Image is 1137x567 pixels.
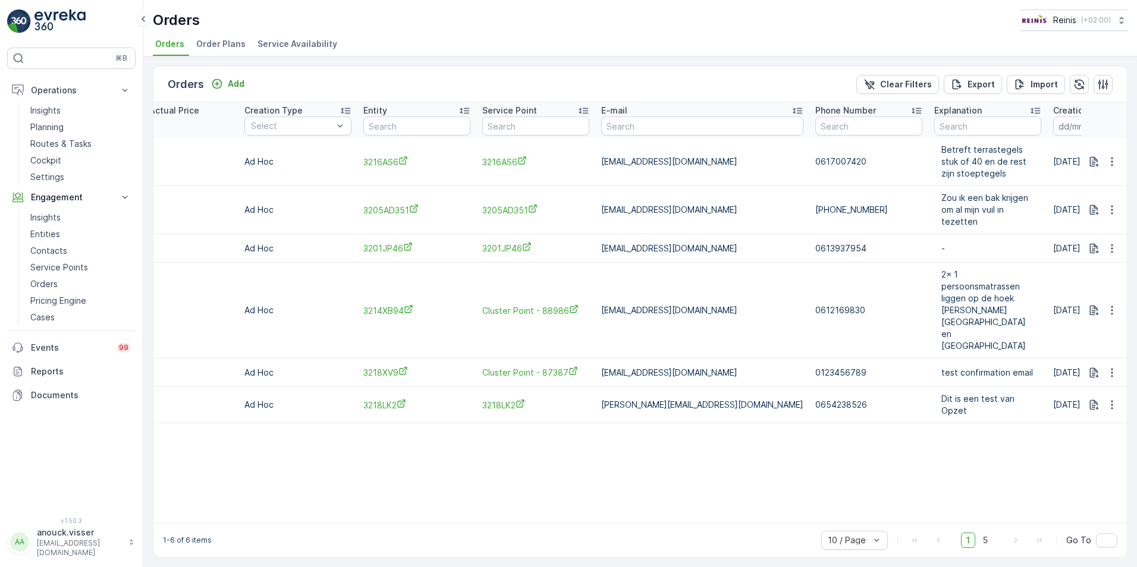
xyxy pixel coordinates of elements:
a: 3216AS6 [482,156,589,168]
p: E-mail [601,105,627,116]
span: v 1.50.3 [7,517,136,524]
a: Insights [26,209,136,226]
p: 0613937954 [815,242,922,254]
p: Ad Hoc [244,367,351,379]
a: 3214XB94 [363,304,470,317]
span: Service Availability [257,38,337,50]
p: Import [1031,78,1058,90]
span: 3201JP46 [482,242,589,254]
p: [PERSON_NAME][EMAIL_ADDRESS][DOMAIN_NAME] [601,399,803,411]
p: 99 [119,343,128,352]
button: Operations [7,78,136,102]
p: Select [251,120,333,132]
input: Search [815,116,922,136]
a: Cluster Point - 87387 [482,366,589,379]
p: Cases [30,311,55,323]
span: Order Plans [196,38,246,50]
a: Orders [26,276,136,292]
a: Routes & Tasks [26,136,136,152]
p: Explanation [934,105,982,116]
button: Reinis(+02:00) [1020,10,1127,31]
p: 0617007420 [815,156,922,168]
a: Service Points [26,259,136,276]
a: Insights [26,102,136,119]
p: [EMAIL_ADDRESS][DOMAIN_NAME] [601,242,803,254]
p: Insights [30,212,61,223]
p: Engagement [31,191,112,203]
a: Cluster Point - 88986 [482,304,589,317]
a: Cockpit [26,152,136,169]
button: AAanouck.visser[EMAIL_ADDRESS][DOMAIN_NAME] [7,527,136,557]
button: Add [206,77,249,91]
p: Events [31,342,109,354]
a: Entities [26,226,136,242]
input: Search [934,116,1041,136]
p: Ad Hoc [244,399,351,411]
a: Cases [26,309,136,326]
p: Settings [30,171,64,183]
a: Reports [7,360,136,383]
a: Documents [7,383,136,407]
a: Events99 [7,336,136,360]
p: Contacts [30,245,67,257]
p: Service Point [482,105,537,116]
p: [EMAIL_ADDRESS][DOMAIN_NAME] [37,538,123,557]
a: Pricing Engine [26,292,136,309]
p: Ad Hoc [244,242,351,254]
span: 2x 1 persoonsmatrassen liggen op de hoek [PERSON_NAME][GEOGRAPHIC_DATA] en [GEOGRAPHIC_DATA] [941,269,1034,352]
input: Search [482,116,589,136]
img: Reinis-Logo-Vrijstaand_Tekengebied-1-copy2_aBO4n7j.png [1020,14,1048,27]
a: 3216AS6 [363,156,470,168]
p: [EMAIL_ADDRESS][DOMAIN_NAME] [601,156,803,168]
p: Add [228,78,244,90]
p: 1-6 of 6 items [163,535,212,545]
span: 3205AD351 [482,204,589,216]
p: ( +02:00 ) [1081,15,1111,25]
p: Total Actual Price [125,105,199,116]
p: Cockpit [30,155,61,166]
a: Planning [26,119,136,136]
p: Orders [153,11,200,30]
p: ⌘B [115,53,127,63]
span: test confirmation email [941,367,1034,379]
p: Entity [363,105,387,116]
span: 5 [978,533,993,548]
a: 3205AD351 [363,204,470,216]
p: Export [968,78,995,90]
a: 3218XV9 [363,366,470,379]
p: Insights [30,105,61,116]
p: Reports [31,366,131,377]
a: 3201JP46 [363,242,470,254]
p: Reinis [1053,14,1076,26]
button: Engagement [7,185,136,209]
div: AA [10,533,29,552]
span: Dit is een test van Opzet [941,393,1034,417]
button: Clear Filters [856,75,939,94]
a: 3218LK2 [482,399,589,411]
p: 0123456789 [815,367,922,379]
p: Creation Time [1053,105,1112,116]
p: Orders [168,76,204,93]
p: Phone Number [815,105,876,116]
input: dd/mm/yyyy [1053,116,1135,136]
a: 3218LK2 [363,399,470,411]
p: Pricing Engine [30,295,86,307]
p: 0654238526 [815,399,922,411]
input: Search [363,116,470,136]
p: Documents [31,389,131,401]
img: logo [7,10,31,33]
p: Operations [31,84,112,96]
img: logo_light-DOdMpM7g.png [34,10,86,33]
p: [EMAIL_ADDRESS][DOMAIN_NAME] [601,204,803,216]
a: Contacts [26,242,136,259]
p: - [941,242,1034,254]
p: Entities [30,228,60,240]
